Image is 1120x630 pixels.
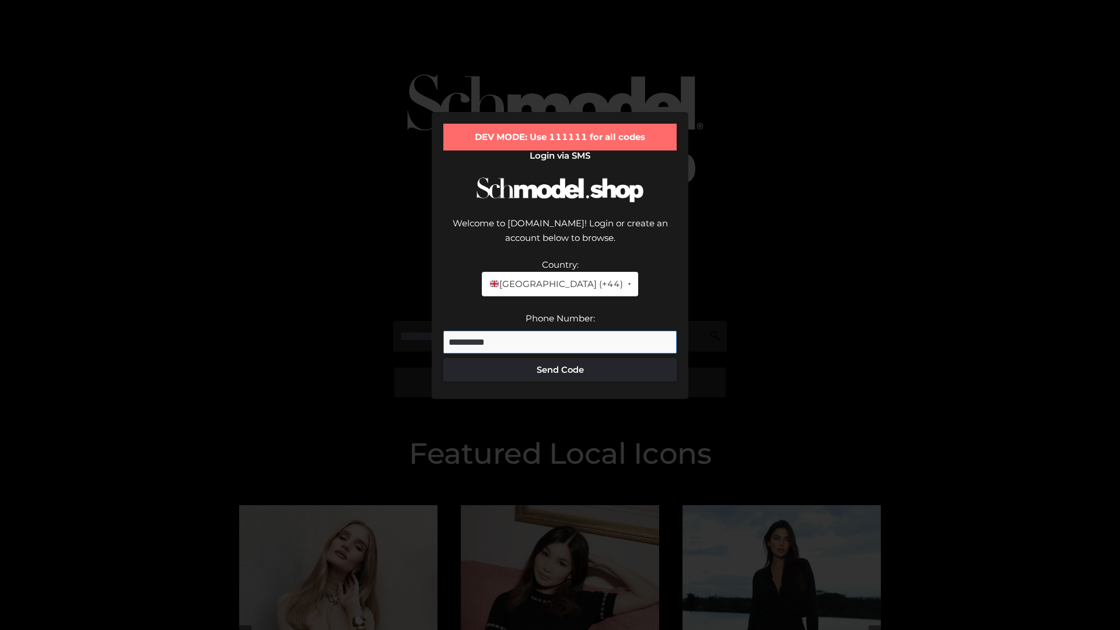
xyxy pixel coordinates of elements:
[490,279,499,288] img: 🇬🇧
[542,259,579,270] label: Country:
[489,276,622,292] span: [GEOGRAPHIC_DATA] (+44)
[443,150,677,161] h2: Login via SMS
[473,167,647,213] img: Schmodel Logo
[443,358,677,381] button: Send Code
[443,124,677,150] div: DEV MODE: Use 111111 for all codes
[526,313,595,324] label: Phone Number:
[443,216,677,257] div: Welcome to [DOMAIN_NAME]! Login or create an account below to browse.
